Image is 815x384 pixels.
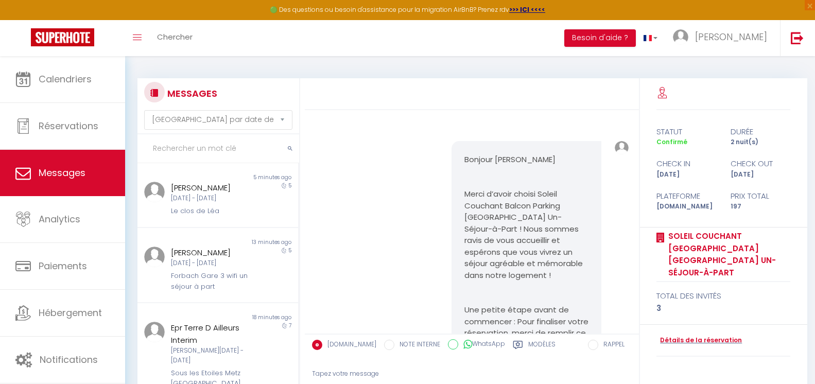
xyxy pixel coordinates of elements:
button: Besoin d'aide ? [564,29,636,47]
a: Chercher [149,20,200,56]
div: 18 minutes ago [218,313,298,322]
p: Une petite étape avant de commencer : Pour finaliser votre réservation, merci de remplir ce formu... [464,304,588,374]
div: [DOMAIN_NAME] [650,202,723,212]
span: [PERSON_NAME] [695,30,767,43]
label: Modèles [528,340,556,353]
span: Chercher [157,31,193,42]
div: Epr Terre D Ailleurs Interim [171,322,251,346]
div: check out [723,158,797,170]
div: Forbach Gare 3 wifi un séjour à part [171,271,251,292]
div: [DATE] [723,170,797,180]
p: Bonjour [PERSON_NAME] [464,154,588,166]
img: ... [144,322,165,342]
span: 7 [289,322,291,329]
span: Analytics [39,213,80,225]
a: Soleil Couchant [GEOGRAPHIC_DATA] [GEOGRAPHIC_DATA] Un-Séjour-à-Part [665,230,790,278]
div: Le clos de Léa [171,206,251,216]
span: Notifications [40,353,98,366]
div: statut [650,126,723,138]
div: [DATE] - [DATE] [171,194,251,203]
a: >>> ICI <<<< [509,5,545,14]
img: ... [615,141,629,155]
a: Détails de la réservation [656,336,742,345]
div: Plateforme [650,190,723,202]
div: [DATE] [650,170,723,180]
span: 5 [288,182,291,189]
span: Réservations [39,119,98,132]
div: 13 minutes ago [218,238,298,247]
div: [PERSON_NAME] [171,182,251,194]
a: ... [PERSON_NAME] [665,20,780,56]
div: [PERSON_NAME][DATE] - [DATE] [171,346,251,365]
span: 5 [288,247,291,254]
label: RAPPEL [598,340,625,351]
label: NOTE INTERNE [394,340,440,351]
img: logout [791,31,804,44]
div: 197 [723,202,797,212]
span: Paiements [39,259,87,272]
span: Hébergement [39,306,102,319]
span: Calendriers [39,73,92,85]
img: ... [144,182,165,202]
label: WhatsApp [458,339,505,351]
div: Prix total [723,190,797,202]
div: 5 minutes ago [218,173,298,182]
img: ... [144,247,165,267]
div: durée [723,126,797,138]
label: [DOMAIN_NAME] [322,340,376,351]
img: ... [673,29,688,45]
input: Rechercher un mot clé [137,134,299,163]
div: 3 [656,302,790,315]
div: [DATE] - [DATE] [171,258,251,268]
h3: MESSAGES [165,82,217,105]
div: total des invités [656,290,790,302]
div: 2 nuit(s) [723,137,797,147]
span: Messages [39,166,85,179]
img: Super Booking [31,28,94,46]
div: check in [650,158,723,170]
p: Merci d’avoir choisi Soleil Couchant Balcon Parking [GEOGRAPHIC_DATA] Un-Séjour-à-Part ! Nous som... [464,188,588,281]
div: [PERSON_NAME] [171,247,251,259]
span: Confirmé [656,137,687,146]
